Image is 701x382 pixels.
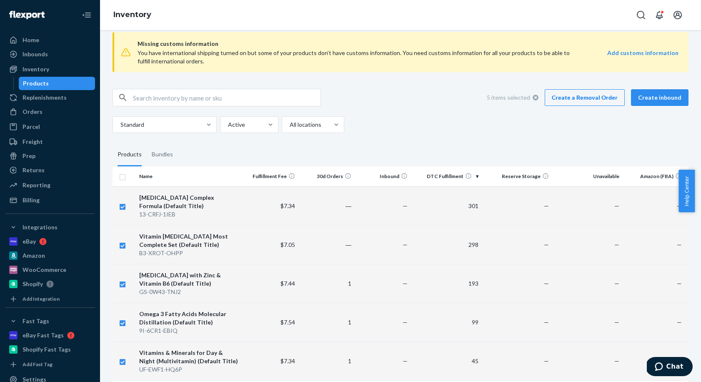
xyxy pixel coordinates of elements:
[614,280,619,287] span: —
[136,166,242,186] th: Name
[298,264,355,303] td: 1
[607,49,678,65] a: Add customs information
[280,357,295,364] span: $7.34
[487,89,538,106] div: 5 items selected
[5,163,95,177] a: Returns
[614,357,619,364] span: —
[403,202,408,209] span: —
[5,48,95,61] a: Inbounds
[23,65,49,73] div: Inventory
[5,178,95,192] a: Reporting
[5,91,95,104] a: Replenishments
[139,349,238,365] div: Vitamins & Minerals for Day & Night (Multivitamin) (Default Title)
[298,166,355,186] th: 30d Orders
[5,294,95,304] a: Add Integration
[298,303,355,342] td: 1
[5,314,95,328] button: Fast Tags
[607,49,678,56] strong: Add customs information
[544,319,549,326] span: —
[678,170,695,212] button: Help Center
[411,225,481,264] td: 298
[544,241,549,248] span: —
[23,166,45,174] div: Returns
[280,319,295,326] span: $7.54
[23,345,71,354] div: Shopify Fast Tags
[5,277,95,291] a: Shopify
[23,50,48,58] div: Inbounds
[23,251,45,260] div: Amazon
[5,263,95,276] a: WooCommerce
[633,7,649,23] button: Open Search Box
[23,79,49,88] div: Products
[139,249,238,257] div: B3-XROT-OHPP
[298,186,355,225] td: ―
[133,89,320,106] input: Search inventory by name or sku
[23,36,39,44] div: Home
[107,3,158,27] ol: breadcrumbs
[403,280,408,287] span: —
[139,327,238,335] div: 9I-6CR1-EBIQ
[23,317,49,325] div: Fast Tags
[280,202,295,209] span: $7.34
[23,138,43,146] div: Freight
[403,241,408,248] span: —
[669,7,686,23] button: Open account menu
[545,89,625,106] a: Create a Removal Order
[411,186,481,225] td: 301
[23,295,60,302] div: Add Integration
[23,223,58,231] div: Integrations
[9,11,45,19] img: Flexport logo
[280,280,295,287] span: $7.44
[544,280,549,287] span: —
[5,33,95,47] a: Home
[411,264,481,303] td: 193
[139,194,238,210] div: [MEDICAL_DATA] Complex Formula (Default Title)
[5,120,95,133] a: Parcel
[298,225,355,264] td: ―
[651,7,668,23] button: Open notifications
[411,342,481,380] td: 45
[403,319,408,326] span: —
[23,152,35,160] div: Prep
[5,63,95,76] a: Inventory
[242,166,298,186] th: Fulfillment Fee
[614,241,619,248] span: —
[647,357,693,378] iframe: Opens a widget where you can chat to one of our agents
[411,303,481,342] td: 99
[23,266,66,274] div: WooCommerce
[23,93,67,102] div: Replenishments
[23,237,36,246] div: eBay
[5,359,95,369] a: Add Fast Tag
[403,357,408,364] span: —
[23,123,40,131] div: Parcel
[23,361,53,368] div: Add Fast Tag
[5,105,95,118] a: Orders
[677,202,682,209] span: —
[23,280,43,288] div: Shopify
[139,365,238,374] div: UF-EWF1-HQ6P
[614,319,619,326] span: —
[23,181,50,189] div: Reporting
[152,143,173,166] div: Bundles
[289,121,290,129] input: All locations
[139,271,238,288] div: [MEDICAL_DATA] with Zinc & Vitamin B6 (Default Title)
[138,39,678,49] span: Missing customs information
[139,232,238,249] div: Vitamin [MEDICAL_DATA] Most Complete Set (Default Title)
[5,329,95,342] a: eBay Fast Tags
[5,249,95,262] a: Amazon
[614,202,619,209] span: —
[19,77,95,90] a: Products
[677,241,682,248] span: —
[355,166,411,186] th: Inbound
[23,331,64,339] div: eBay Fast Tags
[677,280,682,287] span: —
[552,166,623,186] th: Unavailable
[544,357,549,364] span: —
[5,135,95,148] a: Freight
[5,149,95,163] a: Prep
[5,194,95,207] a: Billing
[280,241,295,248] span: $7.05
